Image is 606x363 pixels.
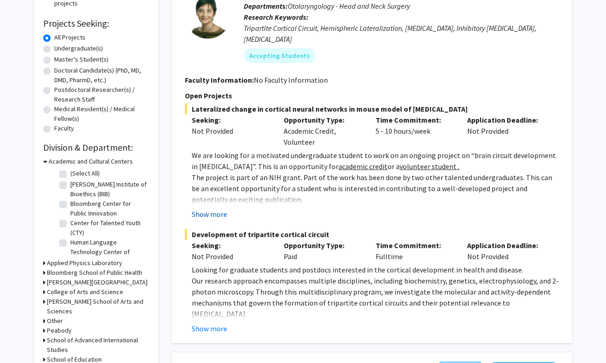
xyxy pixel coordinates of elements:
h3: [PERSON_NAME] School of Arts and Sciences [47,297,149,316]
button: Show more [192,323,227,334]
b: Departments: [244,1,288,11]
label: Master's Student(s) [54,55,109,64]
label: All Projects [54,33,86,42]
p: Our research approach encompasses multiple disciplines, including biochemistry, genetics, electro... [192,275,559,319]
p: Looking for graduate students and postdocs interested in the cortical development in health and d... [192,264,559,275]
label: (Select All) [70,169,100,178]
label: Doctoral Candidate(s) (PhD, MD, DMD, PharmD, etc.) [54,66,149,85]
div: Tripartite Cortical Circuit, Hemispheric Lateralization, [MEDICAL_DATA], Inhibitory [MEDICAL_DATA... [244,23,559,45]
span: Lateralized change in cortical neural networks in mouse model of [MEDICAL_DATA] [185,103,559,114]
h3: Bloomberg School of Public Health [47,268,142,278]
div: Academic Credit, Volunteer [277,114,369,147]
h3: Peabody [47,326,72,335]
u: volunteer student . [400,162,459,171]
label: Postdoctoral Researcher(s) / Research Staff [54,85,149,104]
label: [PERSON_NAME] Institute of Bioethics (BIB) [70,180,147,199]
mat-chip: Accepting Students [244,48,315,63]
iframe: Chat [7,322,39,356]
button: Show more [192,209,227,220]
label: Human Language Technology Center of Excellence (HLTCOE) [70,238,147,267]
h3: Academic and Cultural Centers [49,157,133,166]
u: academic credit [338,162,388,171]
div: Not Provided [460,240,552,262]
label: Bloomberg Center for Public Innovation [70,199,147,218]
div: Fulltime [369,240,461,262]
span: Development of tripartite cortical circuit [185,229,559,240]
label: Faculty [54,124,74,133]
h3: School of Advanced International Studies [47,335,149,355]
h2: Projects Seeking: [43,18,149,29]
h3: College of Arts and Science [47,287,123,297]
span: No Faculty Information [254,75,328,85]
b: Faculty Information: [185,75,254,85]
p: The project is part of an NIH grant. Part of the work has been done by two other talented undergr... [192,172,559,205]
h3: Other [47,316,63,326]
label: Medical Resident(s) / Medical Fellow(s) [54,104,149,124]
h2: Division & Department: [43,142,149,153]
p: Opportunity Type: [284,240,362,251]
p: Opportunity Type: [284,114,362,125]
div: 5 - 10 hours/week [369,114,461,147]
p: Time Commitment: [376,114,454,125]
div: Not Provided [192,251,270,262]
b: Research Keywords: [244,12,309,22]
p: We are looking for a motivated undergraduate student to work on an ongoing project on “brain circ... [192,150,559,172]
div: Not Provided [460,114,552,147]
p: Application Deadline: [467,114,545,125]
p: Seeking: [192,114,270,125]
div: Paid [277,240,369,262]
p: Application Deadline: [467,240,545,251]
p: Seeking: [192,240,270,251]
label: Undergraduate(s) [54,44,103,53]
span: Otolaryngology - Head and Neck Surgery [288,1,410,11]
h3: [PERSON_NAME][GEOGRAPHIC_DATA] [47,278,148,287]
p: Time Commitment: [376,240,454,251]
label: Center for Talented Youth (CTY) [70,218,147,238]
p: Open Projects [185,90,559,101]
div: Not Provided [192,125,270,136]
h3: Applied Physics Laboratory [47,258,122,268]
